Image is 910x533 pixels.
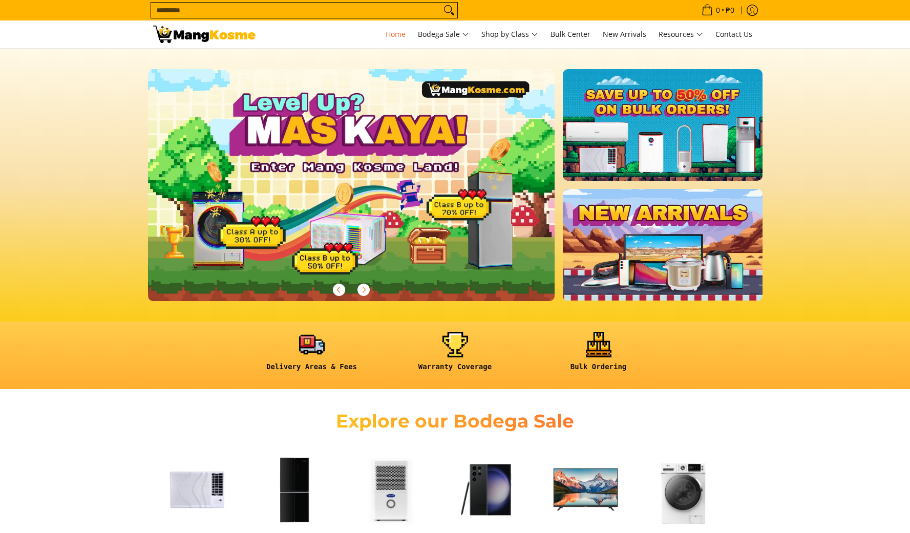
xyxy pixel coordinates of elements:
[441,3,457,18] button: Search
[714,7,722,14] span: 0
[389,332,522,379] a: <h6><strong>Warranty Coverage</strong></h6>
[724,7,736,14] span: ₱0
[413,20,474,48] a: Bodega Sale
[603,29,646,39] span: New Arrivals
[476,20,543,48] a: Shop by Class
[545,20,596,48] a: Bulk Center
[245,332,378,379] a: <h6><strong>Delivery Areas & Fees</strong></h6>
[266,20,757,48] nav: Main Menu
[153,446,240,533] img: Air Conditioners
[352,279,375,301] button: Next
[481,28,538,41] span: Shop by Class
[699,5,737,16] span: •
[153,26,256,43] img: Mang Kosme: Your Home Appliances Warehouse Sale Partner!
[380,20,411,48] a: Home
[737,446,824,533] img: Cookers
[445,446,532,533] img: Electronic Devices
[551,29,590,39] span: Bulk Center
[532,332,665,379] a: <h6><strong>Bulk Ordering</strong></h6>
[640,446,727,533] img: Washing Machines
[659,28,703,41] span: Resources
[148,69,555,301] img: Gaming desktop banner
[653,20,708,48] a: Resources
[418,28,469,41] span: Bodega Sale
[542,446,629,533] img: TVs
[250,446,337,533] img: Refrigerators
[598,20,651,48] a: New Arrivals
[710,20,757,48] a: Contact Us
[328,279,350,301] button: Previous
[715,29,752,39] span: Contact Us
[307,410,604,433] h2: Explore our Bodega Sale
[386,29,406,39] span: Home
[348,446,435,533] img: Small Appliances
